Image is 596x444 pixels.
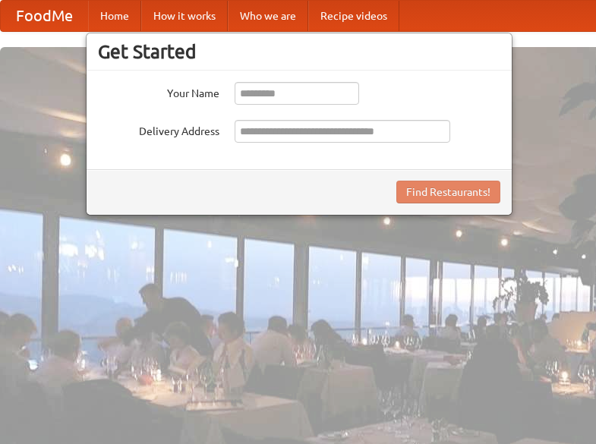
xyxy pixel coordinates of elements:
[98,120,219,139] label: Delivery Address
[1,1,88,31] a: FoodMe
[228,1,308,31] a: Who we are
[396,181,500,203] button: Find Restaurants!
[308,1,399,31] a: Recipe videos
[98,82,219,101] label: Your Name
[88,1,141,31] a: Home
[98,40,500,63] h3: Get Started
[141,1,228,31] a: How it works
